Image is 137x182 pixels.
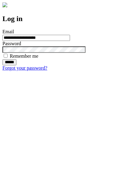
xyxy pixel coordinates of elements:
label: Remember me [10,53,38,59]
img: logo-4e3dc11c47720685a147b03b5a06dd966a58ff35d612b21f08c02c0306f2b779.png [2,2,7,7]
a: Forgot your password? [2,65,47,71]
label: Password [2,41,21,46]
label: Email [2,29,14,34]
h2: Log in [2,15,135,23]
